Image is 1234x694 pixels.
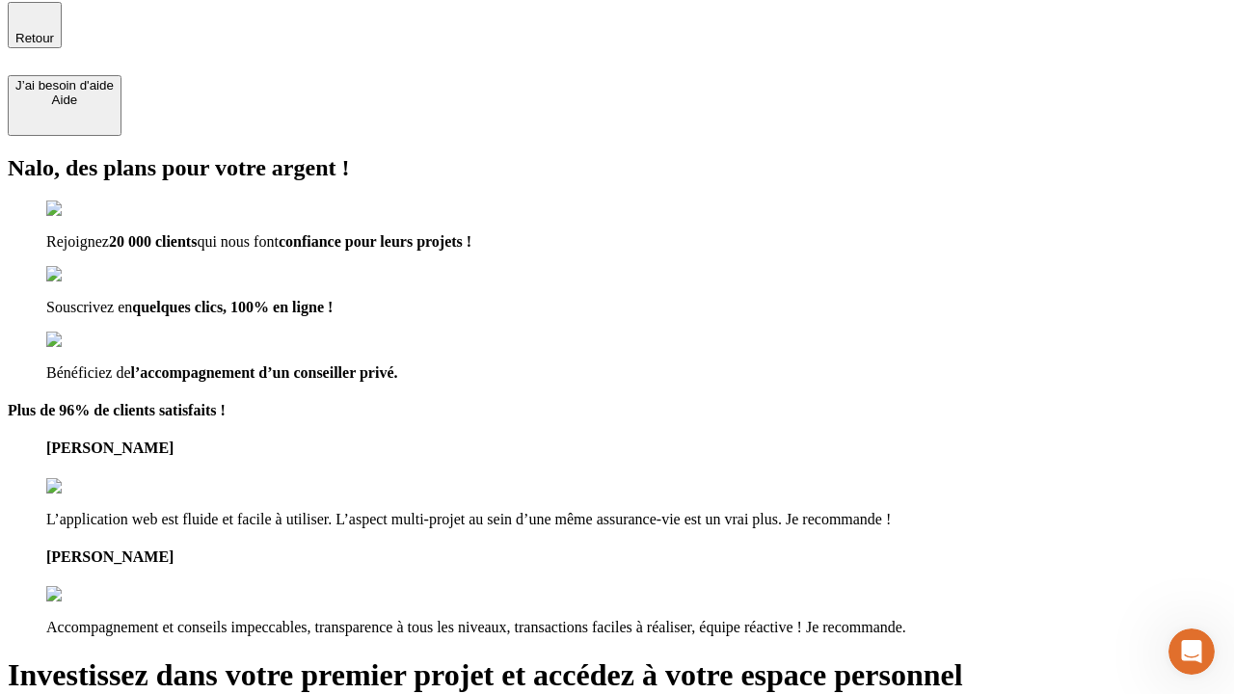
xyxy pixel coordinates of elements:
[8,155,1226,181] h2: Nalo, des plans pour votre argent !
[8,657,1226,693] h1: Investissez dans votre premier projet et accédez à votre espace personnel
[15,78,114,93] div: J’ai besoin d'aide
[46,586,142,603] img: reviews stars
[46,266,129,283] img: checkmark
[15,93,114,107] div: Aide
[131,364,398,381] span: l’accompagnement d’un conseiller privé.
[109,233,198,250] span: 20 000 clients
[46,619,1226,636] p: Accompagnement et conseils impeccables, transparence à tous les niveaux, transactions faciles à r...
[132,299,333,315] span: quelques clics, 100% en ligne !
[8,402,1226,419] h4: Plus de 96% de clients satisfaits !
[46,440,1226,457] h4: [PERSON_NAME]
[197,233,278,250] span: qui nous font
[8,2,62,48] button: Retour
[46,200,129,218] img: checkmark
[46,233,109,250] span: Rejoignez
[46,364,131,381] span: Bénéficiez de
[46,299,132,315] span: Souscrivez en
[1168,628,1215,675] iframe: Intercom live chat
[279,233,471,250] span: confiance pour leurs projets !
[46,332,129,349] img: checkmark
[8,75,121,136] button: J’ai besoin d'aideAide
[15,31,54,45] span: Retour
[46,478,142,495] img: reviews stars
[46,511,1226,528] p: L’application web est fluide et facile à utiliser. L’aspect multi-projet au sein d’une même assur...
[46,548,1226,566] h4: [PERSON_NAME]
